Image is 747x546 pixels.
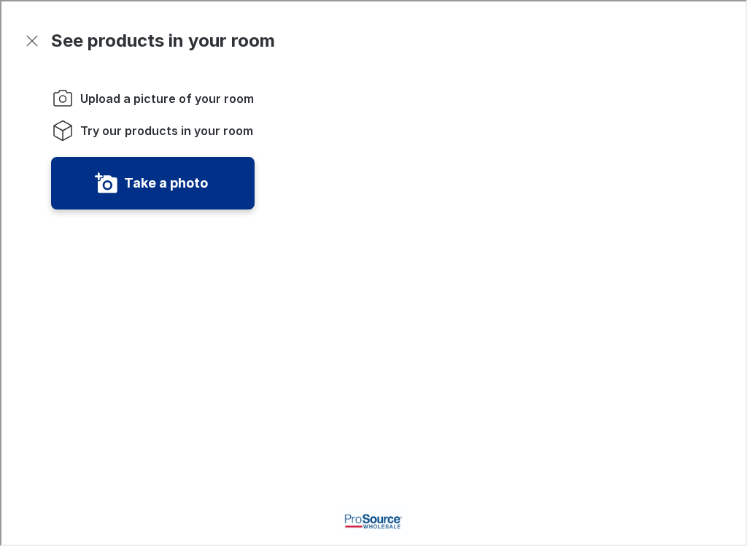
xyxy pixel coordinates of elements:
[314,504,430,535] img: ProSource of Roanoke logo
[325,91,694,461] video: You will be able to see the selected and other products in your room.
[123,170,206,193] label: Take a photo
[79,121,252,137] span: Try our products in your room
[50,85,253,141] ol: Instructions
[79,89,252,105] span: Upload a picture of your room
[50,155,253,208] button: Upload a picture of your room
[18,26,44,53] button: Exit visualizer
